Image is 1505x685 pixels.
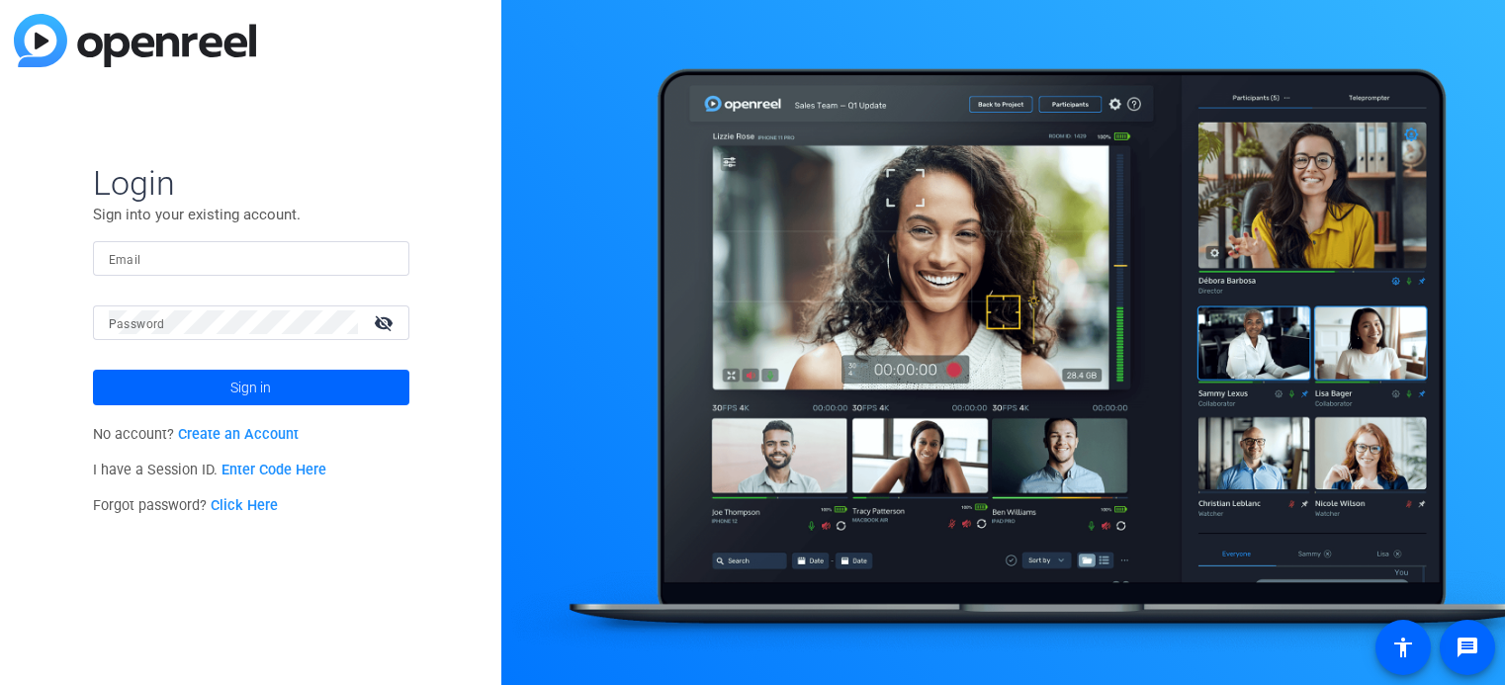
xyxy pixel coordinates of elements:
mat-icon: accessibility [1391,636,1415,659]
mat-icon: message [1456,636,1479,659]
span: No account? [93,426,300,443]
p: Sign into your existing account. [93,204,409,225]
span: Forgot password? [93,497,279,514]
mat-label: Email [109,253,141,267]
a: Create an Account [178,426,299,443]
button: Sign in [93,370,409,405]
span: Sign in [230,363,271,412]
a: Click Here [211,497,278,514]
mat-label: Password [109,317,165,331]
input: Enter Email Address [109,246,394,270]
img: blue-gradient.svg [14,14,256,67]
span: Login [93,162,409,204]
a: Enter Code Here [221,462,326,478]
span: I have a Session ID. [93,462,327,478]
mat-icon: visibility_off [362,308,409,337]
